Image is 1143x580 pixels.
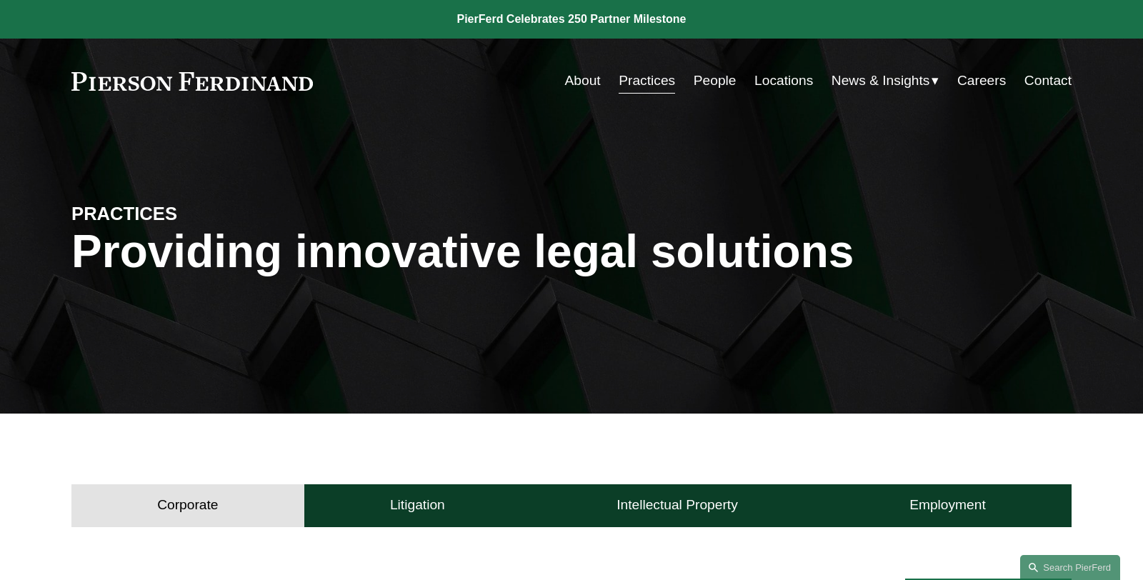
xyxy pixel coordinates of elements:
h4: PRACTICES [71,202,321,225]
a: Careers [957,67,1006,94]
a: Practices [619,67,675,94]
h1: Providing innovative legal solutions [71,226,1072,278]
a: folder dropdown [832,67,939,94]
a: Contact [1024,67,1072,94]
span: News & Insights [832,69,930,94]
h4: Litigation [390,496,445,514]
h4: Intellectual Property [617,496,738,514]
a: Search this site [1020,555,1120,580]
h4: Employment [909,496,986,514]
a: Locations [754,67,813,94]
a: People [694,67,737,94]
h4: Corporate [157,496,218,514]
a: About [565,67,601,94]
